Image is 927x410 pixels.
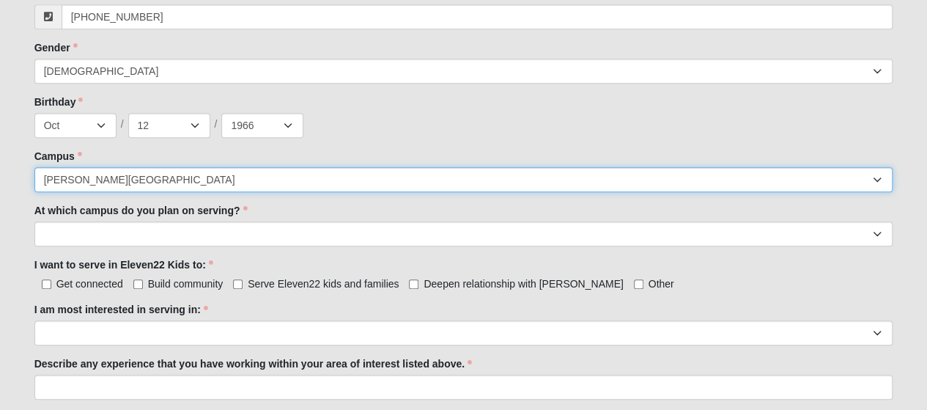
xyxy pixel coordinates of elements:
[233,279,243,289] input: Serve Eleven22 kids and families
[34,302,208,317] label: I am most interested in serving in:
[34,203,248,218] label: At which campus do you plan on serving?
[634,279,643,289] input: Other
[424,278,623,290] span: Deepen relationship with [PERSON_NAME]
[42,279,51,289] input: Get connected
[34,356,472,371] label: Describe any experience that you have working within your area of interest listed above.
[56,278,123,290] span: Get connected
[34,40,78,55] label: Gender
[34,149,82,164] label: Campus
[649,278,674,290] span: Other
[248,278,399,290] span: Serve Eleven22 kids and families
[215,117,218,133] span: /
[409,279,418,289] input: Deepen relationship with [PERSON_NAME]
[121,117,124,133] span: /
[34,257,213,272] label: I want to serve in Eleven22 Kids to:
[148,278,224,290] span: Build community
[133,279,143,289] input: Build community
[34,95,84,109] label: Birthday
